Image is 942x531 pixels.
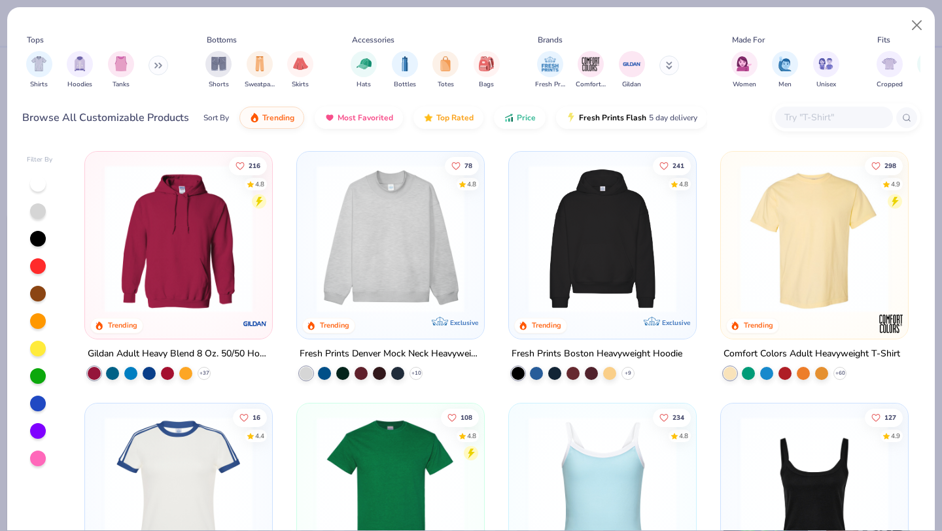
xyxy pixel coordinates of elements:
[211,56,226,71] img: Shorts Image
[411,369,421,377] span: + 10
[865,156,903,175] button: Like
[579,112,646,123] span: Fresh Prints Flash
[436,112,474,123] span: Top Rated
[392,51,418,90] button: filter button
[625,369,631,377] span: + 9
[877,80,903,90] span: Cropped
[351,51,377,90] div: filter for Hats
[467,179,476,189] div: 4.8
[67,51,93,90] div: filter for Hoodies
[413,107,483,129] button: Top Rated
[732,34,765,46] div: Made For
[249,162,261,169] span: 216
[438,56,453,71] img: Totes Image
[479,56,493,71] img: Bags Image
[230,156,268,175] button: Like
[877,51,903,90] div: filter for Cropped
[207,34,237,46] div: Bottoms
[31,56,46,71] img: Shirts Image
[310,165,471,313] img: f5d85501-0dbb-4ee4-b115-c08fa3845d83
[423,112,434,123] img: TopRated.gif
[522,165,683,313] img: 91acfc32-fd48-4d6b-bdad-a4c1a30ac3fc
[535,51,565,90] button: filter button
[622,54,642,74] img: Gildan Image
[205,51,232,90] button: filter button
[292,80,309,90] span: Skirts
[245,51,275,90] div: filter for Sweatpants
[783,110,884,125] input: Try "T-Shirt"
[432,51,459,90] button: filter button
[249,112,260,123] img: trending.gif
[113,80,130,90] span: Tanks
[877,51,903,90] button: filter button
[98,165,259,313] img: 01756b78-01f6-4cc6-8d8a-3c30c1a0c8ac
[882,56,897,71] img: Cropped Image
[461,414,472,420] span: 108
[649,111,697,126] span: 5 day delivery
[262,112,294,123] span: Trending
[27,34,44,46] div: Tops
[884,162,896,169] span: 298
[205,51,232,90] div: filter for Shorts
[737,56,752,71] img: Women Image
[438,80,454,90] span: Totes
[494,107,546,129] button: Price
[245,80,275,90] span: Sweatpants
[813,51,839,90] button: filter button
[30,80,48,90] span: Shirts
[357,80,371,90] span: Hats
[256,179,265,189] div: 4.8
[441,408,479,426] button: Like
[835,369,845,377] span: + 60
[474,51,500,90] div: filter for Bags
[540,54,560,74] img: Fresh Prints Image
[338,112,393,123] span: Most Favorited
[239,107,304,129] button: Trending
[108,51,134,90] button: filter button
[114,56,128,71] img: Tanks Image
[464,162,472,169] span: 78
[891,179,900,189] div: 4.9
[653,408,691,426] button: Like
[772,51,798,90] button: filter button
[394,80,416,90] span: Bottles
[392,51,418,90] div: filter for Bottles
[203,112,229,124] div: Sort By
[256,431,265,441] div: 4.4
[88,346,270,362] div: Gildan Adult Heavy Blend 8 Oz. 50/50 Hooded Sweatshirt
[535,51,565,90] div: filter for Fresh Prints
[27,155,53,165] div: Filter By
[398,56,412,71] img: Bottles Image
[26,51,52,90] button: filter button
[672,162,684,169] span: 241
[576,80,606,90] span: Comfort Colors
[905,13,930,38] button: Close
[818,56,833,71] img: Unisex Image
[467,431,476,441] div: 4.8
[209,80,229,90] span: Shorts
[242,311,268,337] img: Gildan logo
[253,414,261,420] span: 16
[772,51,798,90] div: filter for Men
[662,318,690,327] span: Exclusive
[26,51,52,90] div: filter for Shirts
[576,51,606,90] div: filter for Comfort Colors
[813,51,839,90] div: filter for Unisex
[816,80,836,90] span: Unisex
[287,51,313,90] div: filter for Skirts
[432,51,459,90] div: filter for Totes
[778,56,792,71] img: Men Image
[653,156,691,175] button: Like
[357,56,372,71] img: Hats Image
[619,51,645,90] button: filter button
[891,431,900,441] div: 4.9
[877,311,903,337] img: Comfort Colors logo
[733,80,756,90] span: Women
[108,51,134,90] div: filter for Tanks
[622,80,641,90] span: Gildan
[293,56,308,71] img: Skirts Image
[300,346,481,362] div: Fresh Prints Denver Mock Neck Heavyweight Sweatshirt
[679,431,688,441] div: 4.8
[884,414,896,420] span: 127
[287,51,313,90] button: filter button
